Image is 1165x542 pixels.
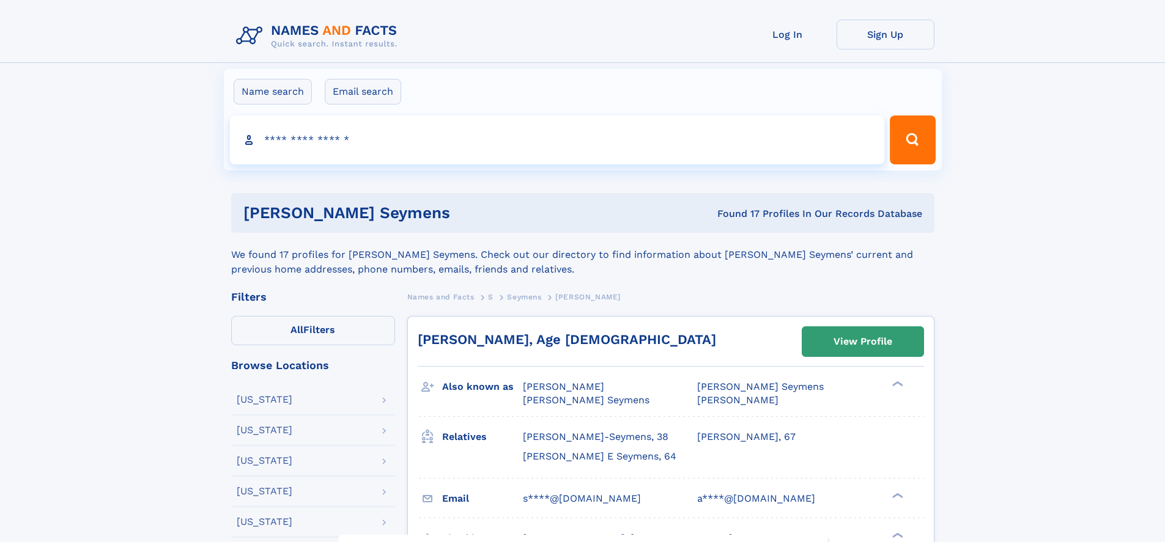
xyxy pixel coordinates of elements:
[890,115,935,164] button: Search Button
[237,395,292,405] div: [US_STATE]
[237,517,292,527] div: [US_STATE]
[418,332,716,347] a: [PERSON_NAME], Age [DEMOGRAPHIC_DATA]
[834,328,892,356] div: View Profile
[231,316,395,345] label: Filters
[237,456,292,466] div: [US_STATE]
[583,207,922,221] div: Found 17 Profiles In Our Records Database
[237,425,292,435] div: [US_STATE]
[507,293,541,301] span: Seymens
[234,79,312,104] label: Name search
[442,427,523,447] h3: Relatives
[230,115,885,164] input: search input
[837,20,934,49] a: Sign Up
[325,79,401,104] label: Email search
[231,360,395,371] div: Browse Locations
[290,324,303,335] span: All
[442,488,523,509] h3: Email
[889,491,904,499] div: ❯
[889,531,904,539] div: ❯
[488,293,494,301] span: S
[697,430,796,444] a: [PERSON_NAME], 67
[523,450,676,463] a: [PERSON_NAME] E Seymens, 64
[523,381,604,392] span: [PERSON_NAME]
[697,394,779,406] span: [PERSON_NAME]
[523,394,649,406] span: [PERSON_NAME] Seymens
[442,376,523,397] h3: Also known as
[802,327,923,356] a: View Profile
[523,430,668,444] a: [PERSON_NAME]-Seymens, 38
[488,289,494,304] a: S
[407,289,475,304] a: Names and Facts
[243,205,584,221] h1: [PERSON_NAME] Seymens
[231,291,395,302] div: Filters
[231,233,934,277] div: We found 17 profiles for [PERSON_NAME] Seymens. Check out our directory to find information about...
[697,381,824,392] span: [PERSON_NAME] Seymens
[739,20,837,49] a: Log In
[555,293,621,301] span: [PERSON_NAME]
[889,380,904,388] div: ❯
[231,20,407,53] img: Logo Names and Facts
[507,289,541,304] a: Seymens
[237,486,292,496] div: [US_STATE]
